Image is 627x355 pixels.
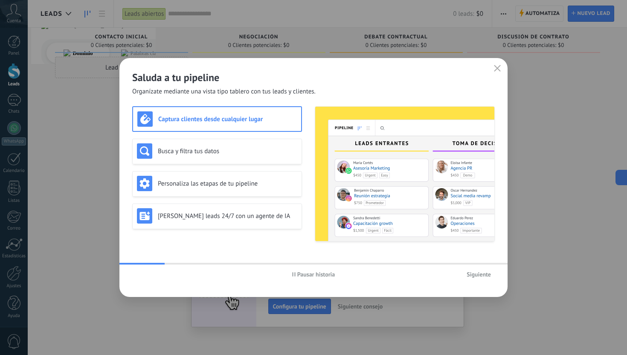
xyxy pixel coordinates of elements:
div: Dominio: [DOMAIN_NAME] [22,22,96,29]
h3: [PERSON_NAME] leads 24/7 con un agente de IA [158,212,297,220]
button: Pausar historia [288,268,339,281]
span: Organízate mediante una vista tipo tablero con tus leads y clientes. [132,87,316,96]
img: tab_keywords_by_traffic_grey.svg [93,49,100,56]
div: v 4.0.25 [24,14,42,20]
span: Siguiente [467,271,491,277]
h3: Captura clientes desde cualquier lugar [158,115,297,123]
img: website_grey.svg [14,22,20,29]
img: logo_orange.svg [14,14,20,20]
div: Palabras clave [103,50,134,56]
img: tab_domain_overview_orange.svg [36,49,43,56]
button: Siguiente [463,268,495,281]
h3: Personaliza las etapas de tu pipeline [158,180,297,188]
span: Pausar historia [297,271,335,277]
h3: Busca y filtra tus datos [158,147,297,155]
div: Dominio [45,50,65,56]
h2: Saluda a tu pipeline [132,71,495,84]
